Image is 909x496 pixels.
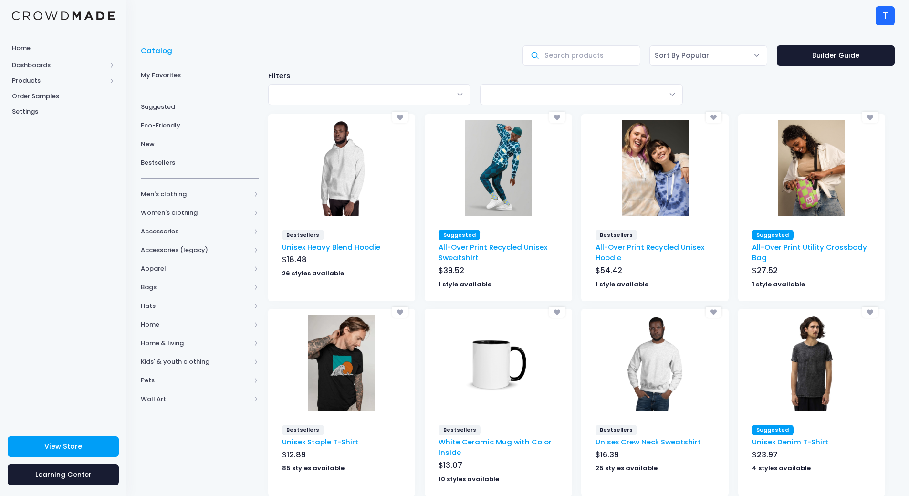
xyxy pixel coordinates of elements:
span: Hats [141,301,251,311]
span: 16.39 [600,449,619,460]
strong: 85 styles available [282,464,345,473]
span: Suggested [141,102,259,112]
span: Accessories (legacy) [141,245,251,255]
a: White Ceramic Mug with Color Inside [439,437,552,457]
span: Suggested [752,425,794,435]
div: Add to favorites [706,112,721,123]
div: Add to favorites [862,307,878,318]
a: Catalog [141,45,177,56]
strong: 4 styles available [752,464,811,473]
span: My Favorites [141,71,259,80]
span: Settings [12,107,115,116]
a: All-Over Print Recycled Unisex Hoodie [596,242,704,263]
a: All-Over Print Recycled Unisex Sweatshirt [439,242,547,263]
span: Bestsellers [282,230,324,240]
span: 18.48 [287,254,307,265]
div: Add to favorites [862,112,878,123]
span: Bestsellers [141,158,259,168]
div: Add to favorites [549,307,565,318]
span: New [141,139,259,149]
span: Suggested [752,230,794,240]
div: T [876,6,895,25]
div: $ [596,265,715,278]
a: Suggested [141,97,259,116]
strong: 1 style available [752,280,805,289]
span: Bestsellers [596,425,637,435]
a: Unisex Denim T-Shirt [752,437,828,447]
span: 39.52 [443,265,464,276]
a: Unisex Heavy Blend Hoodie [282,242,380,252]
strong: 10 styles available [439,475,499,484]
a: New [141,135,259,153]
input: Search products [522,45,640,66]
div: $ [282,254,401,267]
span: 13.07 [443,460,462,471]
a: Builder Guide [777,45,895,66]
div: Add to favorites [549,112,565,123]
span: Learning Center [35,470,92,479]
div: $ [752,265,871,278]
span: Pets [141,376,251,385]
span: Suggested [439,230,480,240]
span: Home & living [141,338,251,348]
span: Apparel [141,264,251,274]
span: Accessories [141,227,251,236]
div: $ [439,265,558,278]
span: Home [141,320,251,329]
span: Men's clothing [141,190,251,199]
span: Women's clothing [141,208,251,218]
span: 12.89 [287,449,306,460]
span: Bestsellers [439,425,481,435]
div: Add to favorites [392,112,408,123]
a: Bestsellers [141,153,259,172]
div: $ [752,449,871,463]
img: Logo [12,11,115,21]
span: Products [12,76,106,85]
span: Bags [141,283,251,292]
span: 23.97 [757,449,778,460]
span: Eco-Friendly [141,121,259,130]
span: Bestsellers [282,425,324,435]
span: Kids' & youth clothing [141,357,251,367]
span: 27.52 [757,265,778,276]
span: Order Samples [12,92,115,101]
a: Unisex Staple T-Shirt [282,437,358,447]
a: View Store [8,436,119,457]
a: Eco-Friendly [141,116,259,135]
strong: 25 styles available [596,464,658,473]
div: $ [282,449,401,463]
span: View Store [44,442,82,451]
strong: 26 styles available [282,269,344,278]
strong: 1 style available [596,280,648,289]
span: Dashboards [12,61,106,70]
span: 54.42 [600,265,622,276]
a: My Favorites [141,66,259,84]
div: $ [439,460,558,473]
div: Add to favorites [392,307,408,318]
div: Filters [263,71,899,81]
a: Learning Center [8,464,119,485]
a: Unisex Crew Neck Sweatshirt [596,437,701,447]
span: Bestsellers [596,230,637,240]
strong: 1 style available [439,280,491,289]
span: Wall Art [141,394,251,404]
div: $ [596,449,715,463]
div: Add to favorites [706,307,721,318]
a: All-Over Print Utility Crossbody Bag [752,242,867,263]
span: Home [12,43,115,53]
